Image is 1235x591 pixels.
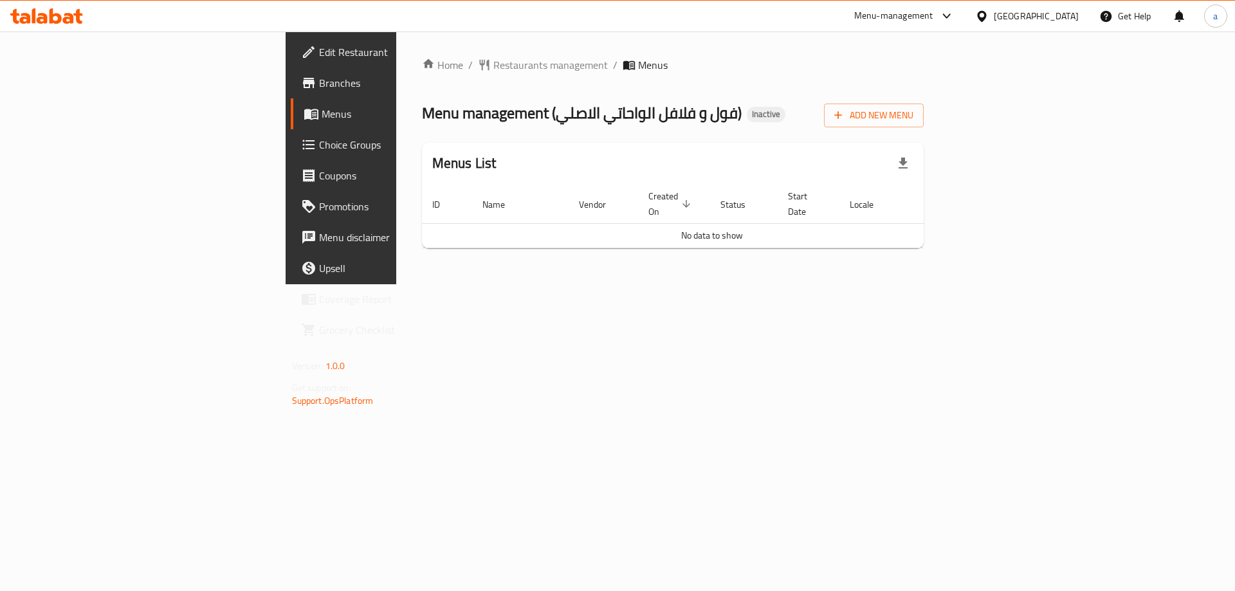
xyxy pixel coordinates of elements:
span: No data to show [681,227,743,244]
span: Vendor [579,197,623,212]
span: Created On [648,188,695,219]
span: Menu disclaimer [319,230,482,245]
span: Menus [638,57,668,73]
span: Add New Menu [834,107,913,123]
a: Edit Restaurant [291,37,492,68]
span: Inactive [747,109,785,120]
span: Name [482,197,522,212]
span: Get support on: [292,379,351,396]
span: Locale [850,197,890,212]
span: Start Date [788,188,824,219]
a: Menu disclaimer [291,222,492,253]
span: Version: [292,358,324,374]
span: Menus [322,106,482,122]
table: enhanced table [422,185,1002,248]
span: ID [432,197,457,212]
a: Coverage Report [291,284,492,314]
a: Upsell [291,253,492,284]
span: Status [720,197,762,212]
span: Branches [319,75,482,91]
span: Upsell [319,260,482,276]
span: 1.0.0 [325,358,345,374]
button: Add New Menu [824,104,924,127]
span: Coverage Report [319,291,482,307]
a: Menus [291,98,492,129]
a: Coupons [291,160,492,191]
th: Actions [906,185,1002,224]
span: Grocery Checklist [319,322,482,338]
a: Choice Groups [291,129,492,160]
div: [GEOGRAPHIC_DATA] [994,9,1079,23]
span: Restaurants management [493,57,608,73]
a: Support.OpsPlatform [292,392,374,409]
nav: breadcrumb [422,57,924,73]
a: Promotions [291,191,492,222]
span: Coupons [319,168,482,183]
span: Menu management ( فول و فلافل الواحاتي الاصلي ) [422,98,742,127]
span: Promotions [319,199,482,214]
span: Choice Groups [319,137,482,152]
span: a [1213,9,1218,23]
a: Branches [291,68,492,98]
div: Inactive [747,107,785,122]
span: Edit Restaurant [319,44,482,60]
h2: Menus List [432,154,497,173]
li: / [613,57,617,73]
div: Menu-management [854,8,933,24]
a: Restaurants management [478,57,608,73]
div: Export file [888,148,919,179]
a: Grocery Checklist [291,314,492,345]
